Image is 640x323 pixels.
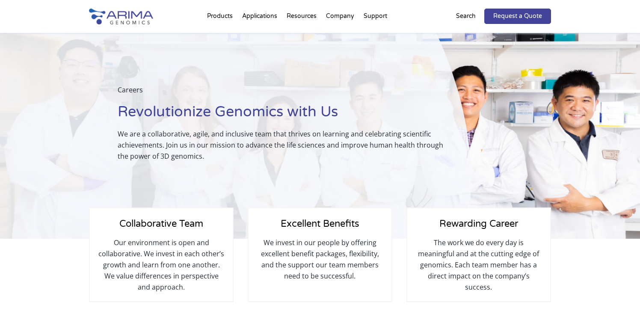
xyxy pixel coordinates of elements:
span: Collaborative Team [119,218,203,229]
a: Request a Quote [484,9,551,24]
span: Excellent Benefits [281,218,359,229]
p: Search [456,11,476,22]
h1: Revolutionize Genomics with Us [118,102,450,128]
p: We are a collaborative, agile, and inclusive team that thrives on learning and celebrating scient... [118,128,450,162]
p: Our environment is open and collaborative. We invest in each other’s growth and learn from one an... [98,237,224,293]
p: Careers [118,84,450,102]
p: We invest in our people by offering excellent benefit packages, flexibility, and the support our ... [257,237,383,282]
span: Rewarding Career [439,218,518,229]
img: Arima-Genomics-logo [89,9,153,24]
p: The work we do every day is meaningful and at the cutting edge of genomics. Each team member has ... [416,237,542,293]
